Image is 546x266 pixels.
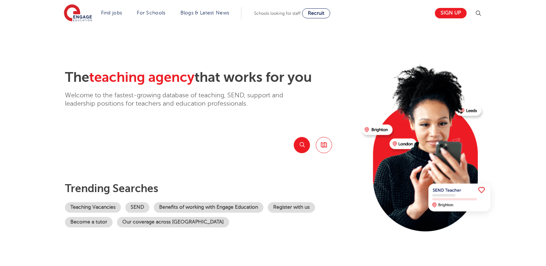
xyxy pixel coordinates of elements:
[89,70,195,85] span: teaching agency
[65,202,121,213] a: Teaching Vacancies
[137,10,165,15] a: For Schools
[268,202,315,213] a: Register with us
[65,69,356,86] h2: The that works for you
[65,217,113,227] a: Become a tutor
[254,11,301,16] span: Schools looking for staff
[180,10,230,15] a: Blogs & Latest News
[65,182,356,195] p: Trending searches
[435,8,467,18] a: Sign up
[101,10,122,15] a: Find jobs
[65,91,303,108] p: Welcome to the fastest-growing database of teaching, SEND, support and leadership positions for t...
[308,10,324,16] span: Recruit
[294,137,310,153] button: Search
[64,4,92,22] img: Engage Education
[154,202,263,213] a: Benefits of working with Engage Education
[125,202,149,213] a: SEND
[302,8,330,18] a: Recruit
[117,217,229,227] a: Our coverage across [GEOGRAPHIC_DATA]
